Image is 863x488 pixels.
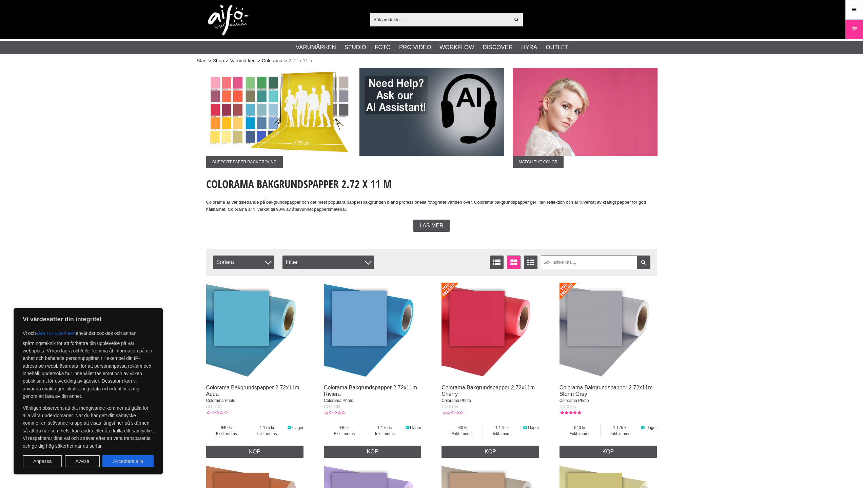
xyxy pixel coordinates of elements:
[209,57,211,64] span: >
[247,431,287,437] span: Inkl. moms
[247,425,287,431] span: 1 175
[442,385,535,397] a: Colorama Bakgrundspapper 2.72x11m Cherry
[560,446,657,458] a: Köp
[442,410,463,416] div: Kundbetyg: 0
[490,256,504,269] a: Listvisning
[65,455,100,467] button: Avvisa
[208,5,249,36] img: logo.png
[284,57,287,64] span: >
[507,256,521,269] a: Fönstervisning
[213,57,224,64] a: Shop
[345,43,366,52] a: Studio
[442,404,458,409] span: CO-0104
[324,385,417,397] a: Colorama Bakgrundspapper 2.72x11m Riviera
[419,223,443,229] span: Läs mer
[206,177,657,191] h1: Colorama Bakgrundspapper 2.72 x 11 m
[282,256,374,269] div: Filter
[524,256,537,269] a: Utökad listvisning
[206,199,657,213] p: Colorama är världsledande på bakgrundspapper och det mest populära pappersbakgrunden bland profes...
[640,425,646,430] i: I lager
[442,446,539,458] a: Köp
[646,425,657,430] span: I lager
[483,425,523,431] span: 1 175
[483,43,513,52] a: Discover
[442,398,471,403] span: Colorama Photo
[637,256,650,269] a: Filtrera
[197,57,207,64] a: Start
[513,68,658,156] img: Annons:002 ban-colorama-272x11-001.jpg
[289,57,313,64] span: 2.72 x 11 m
[206,385,299,397] a: Colorama Bakgrundspapper 2.72x11m Aqua
[483,431,523,437] span: Inkl. moms
[560,410,581,416] div: Kundbetyg: 5.00
[601,431,640,437] span: Inkl. moms
[560,283,657,380] img: Colorama Bakgrundspapper 2.72x11m Storm Grey
[206,68,351,156] img: Annons:003 ban-colorama-272x11.jpg
[523,425,528,430] i: I lager
[442,425,483,431] span: 940
[206,431,247,437] span: Exkl. moms
[213,256,274,269] span: Sortera
[375,43,391,52] a: Foto
[513,156,564,168] span: Match the color
[410,425,421,430] span: I lager
[442,431,483,437] span: Exkl. moms
[225,57,228,64] span: >
[23,315,154,323] p: Vi värdesätter din integritet
[206,404,223,409] span: CO-0102
[230,57,256,64] a: Varumärken
[14,308,163,474] div: Vi värdesätter din integritet
[399,43,431,52] a: Pro Video
[296,43,336,52] a: Varumärken
[521,43,537,52] a: Hyra
[560,398,589,403] span: Colorama Photo
[102,455,154,467] button: Acceptera alla
[601,425,640,431] span: 1 175
[442,283,539,380] img: Colorama Bakgrundspapper 2.72x11m Cherry
[292,425,303,430] span: I lager
[206,410,228,416] div: Kundbetyg: 0
[206,425,247,431] span: 940
[405,425,410,430] i: I lager
[36,327,76,340] button: våra 1514 partners
[513,68,658,168] a: Annons:002 ban-colorama-272x11-001.jpgMatch the color
[324,425,365,431] span: 940
[23,404,154,450] p: Vänligen observera att ditt medgivande kommer att gälla för alla våra underdomäner. När du har ge...
[324,404,340,409] span: CO-0103
[23,455,62,467] button: Anpassa
[560,431,601,437] span: Exkl. moms
[439,43,474,52] a: Workflow
[365,431,405,437] span: Inkl. moms
[324,398,353,403] span: Colorama Photo
[324,431,365,437] span: Exkl. moms
[324,283,421,380] img: Colorama Bakgrundspapper 2.72x11m Riviera
[546,43,568,52] a: Outlet
[541,256,650,269] input: Sök i artikellista ...
[560,385,653,397] a: Colorama Bakgrundspapper 2.72x11m Storm Grey
[324,446,421,458] a: Köp
[365,425,405,431] span: 1 175
[370,14,510,24] input: Sök produkter ...
[528,425,539,430] span: I lager
[206,68,351,168] a: Annons:003 ban-colorama-272x11.jpgSupport Paper Background
[287,425,292,430] i: I lager
[206,398,236,403] span: Colorama Photo
[324,410,346,416] div: Kundbetyg: 0
[206,283,304,380] img: Colorama Bakgrundspapper 2.72x11m Aqua
[560,404,576,409] span: CO-0105
[23,327,154,400] p: Vi och använder cookies och annan spårningsteknik för att förbättra din upplevelse på vår webbpla...
[262,57,282,64] a: Colorama
[257,57,260,64] span: >
[359,68,504,156] img: Annons:007 ban-elin-AIelin-eng.jpg
[206,446,304,458] a: Köp
[206,156,283,168] span: Support Paper Background
[560,425,601,431] span: 940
